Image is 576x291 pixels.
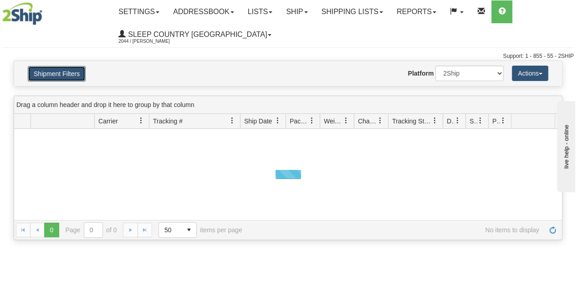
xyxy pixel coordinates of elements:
[133,113,149,128] a: Carrier filter column settings
[358,117,377,126] span: Charge
[241,0,279,23] a: Lists
[66,222,117,238] span: Page of 0
[392,117,432,126] span: Tracking Status
[14,96,562,114] div: grid grouping header
[545,223,560,237] a: Refresh
[492,117,500,126] span: Pickup Status
[112,23,278,46] a: Sleep Country [GEOGRAPHIC_DATA] 2044 / [PERSON_NAME]
[279,0,314,23] a: Ship
[408,69,434,78] label: Platform
[98,117,118,126] span: Carrier
[390,0,443,23] a: Reports
[164,225,176,235] span: 50
[290,117,309,126] span: Packages
[158,222,197,238] span: Page sizes drop down
[304,113,320,128] a: Packages filter column settings
[28,66,86,82] button: Shipment Filters
[338,113,354,128] a: Weight filter column settings
[473,113,488,128] a: Shipment Issues filter column settings
[244,117,272,126] span: Ship Date
[153,117,183,126] span: Tracking #
[512,66,548,81] button: Actions
[112,0,166,23] a: Settings
[447,117,454,126] span: Delivery Status
[2,2,42,25] img: logo2044.jpg
[118,37,187,46] span: 2044 / [PERSON_NAME]
[44,223,59,237] span: Page 0
[7,8,84,15] div: live help - online
[2,52,574,60] div: Support: 1 - 855 - 55 - 2SHIP
[324,117,343,126] span: Weight
[224,113,240,128] a: Tracking # filter column settings
[270,113,285,128] a: Ship Date filter column settings
[469,117,477,126] span: Shipment Issues
[555,99,575,192] iframe: chat widget
[158,222,242,238] span: items per page
[166,0,241,23] a: Addressbook
[372,113,388,128] a: Charge filter column settings
[182,223,196,237] span: select
[495,113,511,128] a: Pickup Status filter column settings
[450,113,465,128] a: Delivery Status filter column settings
[315,0,390,23] a: Shipping lists
[427,113,443,128] a: Tracking Status filter column settings
[126,31,267,38] span: Sleep Country [GEOGRAPHIC_DATA]
[255,226,539,234] span: No items to display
